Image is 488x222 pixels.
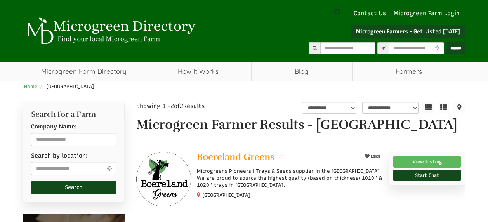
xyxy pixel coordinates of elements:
a: Home [24,83,38,89]
a: Contact Us [350,9,390,17]
i: Use Current Location [105,165,114,171]
h2: Search for a Farm [31,110,117,119]
select: sortbox-1 [362,102,419,114]
a: Boereland Greens [197,152,356,164]
i: Use Current Location [433,46,441,51]
button: LIKE [362,152,383,161]
span: Farmers [353,62,465,81]
button: Search [31,181,117,194]
span: [GEOGRAPHIC_DATA] [202,192,250,199]
a: Microgreen Farm Directory [23,62,145,81]
a: Blog [252,62,352,81]
a: Microgreen Farm Login [394,9,464,17]
img: Microgreen Directory [23,17,198,45]
span: 2 [170,102,174,109]
select: overall_rating_filter-1 [302,102,356,114]
span: Boereland Greens [197,151,274,163]
span: LIKE [370,154,380,159]
div: Showing 1 - of Results [136,102,246,110]
span: 2 [180,102,183,109]
a: View Listing [393,156,461,168]
h1: Microgreen Farmer Results - [GEOGRAPHIC_DATA] [136,118,465,132]
span: [GEOGRAPHIC_DATA] [46,83,94,89]
img: Boereland Greens [136,152,191,206]
p: Microgreens Pioneers | Trays & Seeds supplier in the [GEOGRAPHIC_DATA] We are proud to source the... [197,168,383,189]
label: Company Name: [31,123,77,131]
a: How It Works [145,62,251,81]
label: Search by location: [31,152,88,160]
a: Microgreen Farmers - Get Listed [DATE] [351,25,465,38]
a: Start Chat [393,170,461,181]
